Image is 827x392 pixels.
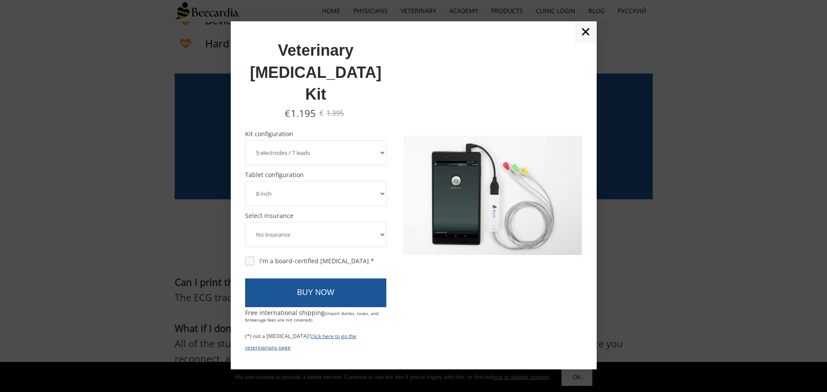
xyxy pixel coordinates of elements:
a: BUY NOW [245,278,387,307]
span: Free international shipping . [245,308,379,323]
span: (*) not a [MEDICAL_DATA]? [245,332,311,340]
span: Veterinary [MEDICAL_DATA] Kit [250,41,382,103]
span: € [285,107,290,120]
span: Select insurance [245,213,387,219]
div: I'm a board-certified [MEDICAL_DATA] * [246,257,374,265]
span: 1.195 [291,107,316,120]
span: € [319,108,323,118]
span: (import duties, taxes, and brokerage fees are not covered) [245,310,379,323]
a: ✕ [575,21,597,43]
select: Kit configuration [245,140,387,165]
span: 1.395 [326,108,344,118]
select: Select insurance [245,222,387,247]
select: Tablet configuration [245,181,387,206]
span: Tablet configuration [245,172,387,178]
span: Kit configuration [245,131,387,137]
